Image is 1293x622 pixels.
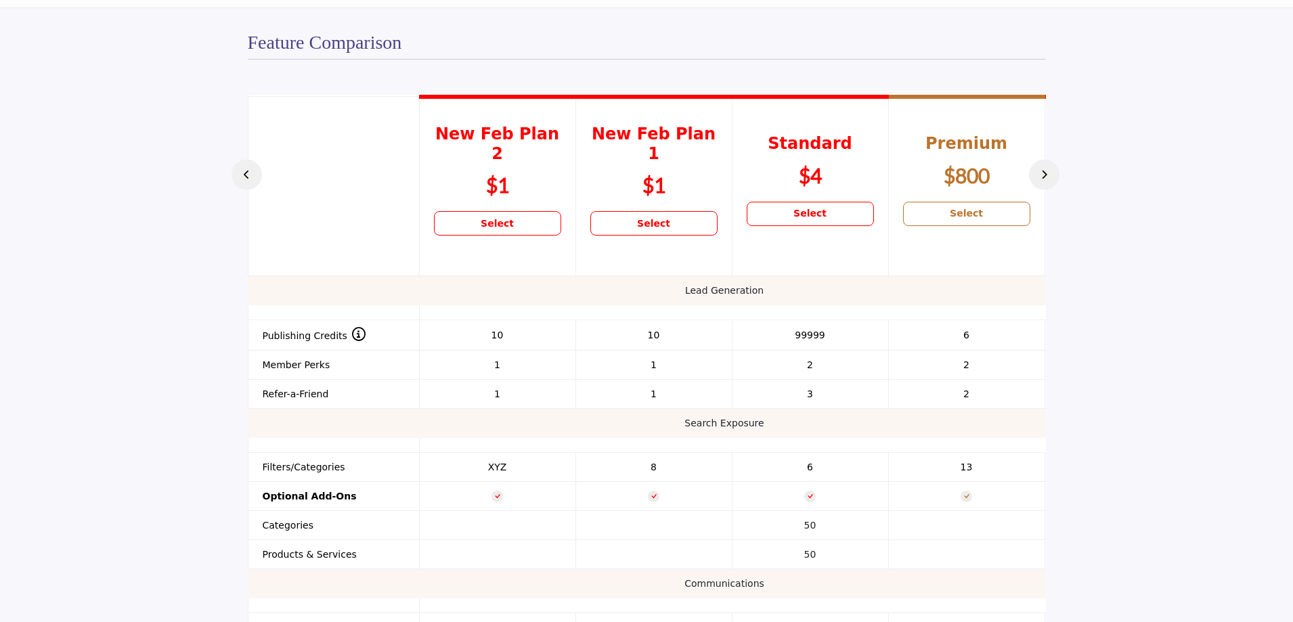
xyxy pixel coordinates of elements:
th: Filters/Categories [248,453,419,482]
span: Publishing Credits [263,330,366,341]
span: 1 [494,359,500,370]
td: Communications [248,569,1201,598]
th: Member Perks [248,351,419,380]
strong: Optional Add-Ons [263,491,357,502]
th: Refer-a-Friend [248,380,419,409]
td: Search Exposure [248,409,1201,438]
button: Next Button [1029,159,1059,190]
h2: Feature Comparison [248,31,402,54]
span: 10 [648,330,660,340]
span: 8 [651,462,657,472]
th: Categories [248,511,419,540]
span: 6 [807,462,813,472]
span: 2 [807,359,813,370]
span: 50 [804,549,816,560]
span: 2 [963,359,969,370]
td: Lead Generation [248,276,1201,305]
span: 99999 [795,330,825,340]
span: 1 [651,359,657,370]
span: XYZ [488,462,507,472]
button: Prev Button [232,159,262,190]
span: 3 [807,388,813,399]
span: 1 [651,388,657,399]
th: Products & Services [248,540,419,569]
span: 13 [961,462,973,472]
span: 2 [963,388,969,399]
span: 50 [804,520,816,531]
span: 1 [494,388,500,399]
span: 6 [963,330,969,340]
span: 10 [491,330,504,340]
